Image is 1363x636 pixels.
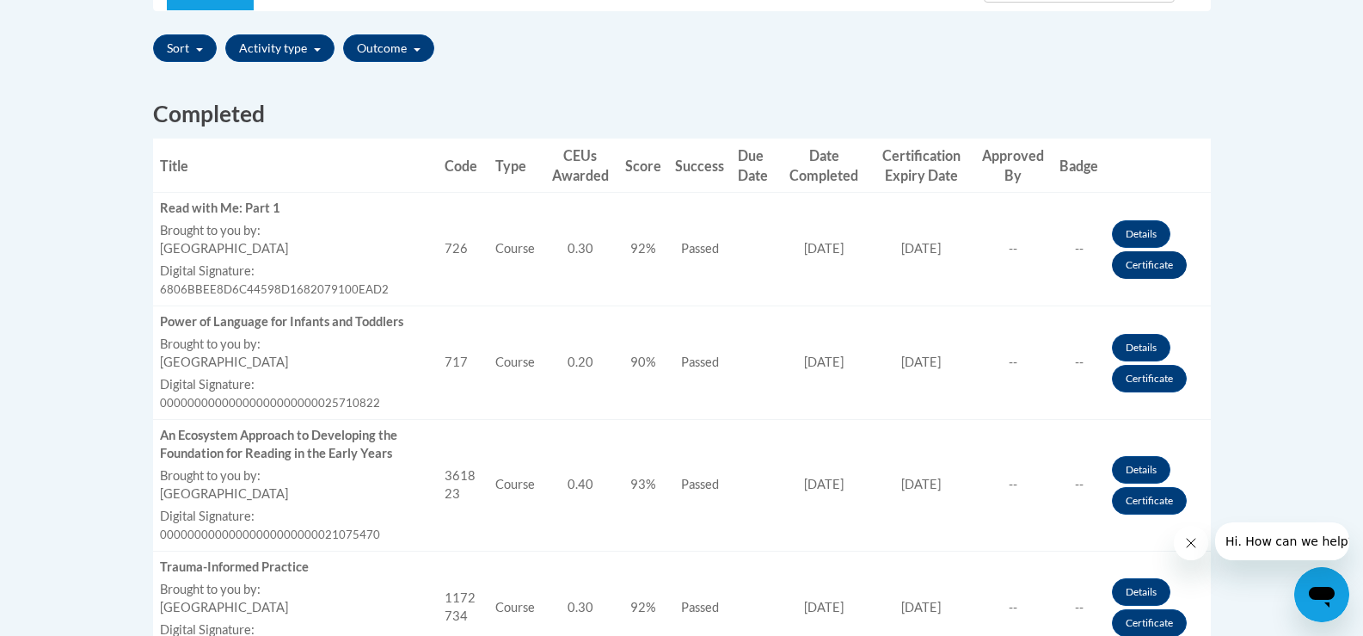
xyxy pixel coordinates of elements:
[804,600,844,614] span: [DATE]
[160,467,432,485] label: Brought to you by:
[1053,306,1105,420] td: --
[438,193,488,306] td: 726
[160,581,432,599] label: Brought to you by:
[1105,419,1210,551] td: Actions
[1112,251,1187,279] a: Certificate
[1112,220,1170,248] a: Details button
[10,12,139,26] span: Hi. How can we help?
[1105,139,1210,193] th: Actions
[160,528,380,541] span: 00000000000000000000000021075470
[549,240,611,258] div: 0.30
[438,419,488,551] td: 361823
[1215,522,1349,560] iframe: Message from company
[1174,526,1208,560] iframe: Close message
[1112,578,1170,606] a: Details button
[1112,487,1187,515] a: Certificate
[488,139,542,193] th: Type
[153,34,217,62] button: Sort
[1105,306,1210,420] td: Actions
[160,600,288,614] span: [GEOGRAPHIC_DATA]
[630,477,656,491] span: 93%
[153,139,439,193] th: Title
[630,241,656,256] span: 92%
[901,355,941,369] span: [DATE]
[668,306,731,420] td: Passed
[630,355,656,369] span: 90%
[618,139,668,193] th: Score
[153,98,1211,130] h2: Completed
[160,376,432,394] label: Digital Signature:
[160,241,288,256] span: [GEOGRAPHIC_DATA]
[668,139,731,193] th: Success
[1053,139,1105,193] th: Badge
[1105,193,1210,306] td: Actions
[901,600,941,614] span: [DATE]
[804,355,844,369] span: [DATE]
[225,34,335,62] button: Activity type
[1112,456,1170,484] a: Details button
[160,222,432,240] label: Brought to you by:
[160,559,432,577] div: Trauma-Informed Practice
[668,193,731,306] td: Passed
[973,419,1053,551] td: --
[630,600,656,614] span: 92%
[160,396,380,410] span: 00000000000000000000000025710822
[973,306,1053,420] td: --
[160,282,389,296] span: 6806BBEE8D6C44598D1682079100EAD2
[343,34,434,62] button: Outcome
[160,486,288,501] span: [GEOGRAPHIC_DATA]
[731,139,780,193] th: Due Date
[160,508,432,526] label: Digital Signature:
[901,477,941,491] span: [DATE]
[804,477,844,491] span: [DATE]
[973,193,1053,306] td: --
[780,139,869,193] th: Date Completed
[1112,334,1170,361] a: Details button
[488,419,542,551] td: Course
[488,193,542,306] td: Course
[668,419,731,551] td: Passed
[549,476,611,494] div: 0.40
[1053,193,1105,306] td: --
[804,241,844,256] span: [DATE]
[869,139,974,193] th: Certification Expiry Date
[1112,365,1187,392] a: Certificate
[160,427,432,463] div: An Ecosystem Approach to Developing the Foundation for Reading in the Early Years
[1053,419,1105,551] td: --
[160,313,432,331] div: Power of Language for Infants and Toddlers
[901,241,941,256] span: [DATE]
[549,354,611,372] div: 0.20
[549,599,611,617] div: 0.30
[438,139,488,193] th: Code
[488,306,542,420] td: Course
[160,262,432,281] label: Digital Signature:
[542,139,618,193] th: CEUs Awarded
[160,336,432,354] label: Brought to you by:
[1294,567,1349,622] iframe: Button to launch messaging window
[973,139,1053,193] th: Approved By
[438,306,488,420] td: 717
[160,355,288,369] span: [GEOGRAPHIC_DATA]
[160,200,432,218] div: Read with Me: Part 1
